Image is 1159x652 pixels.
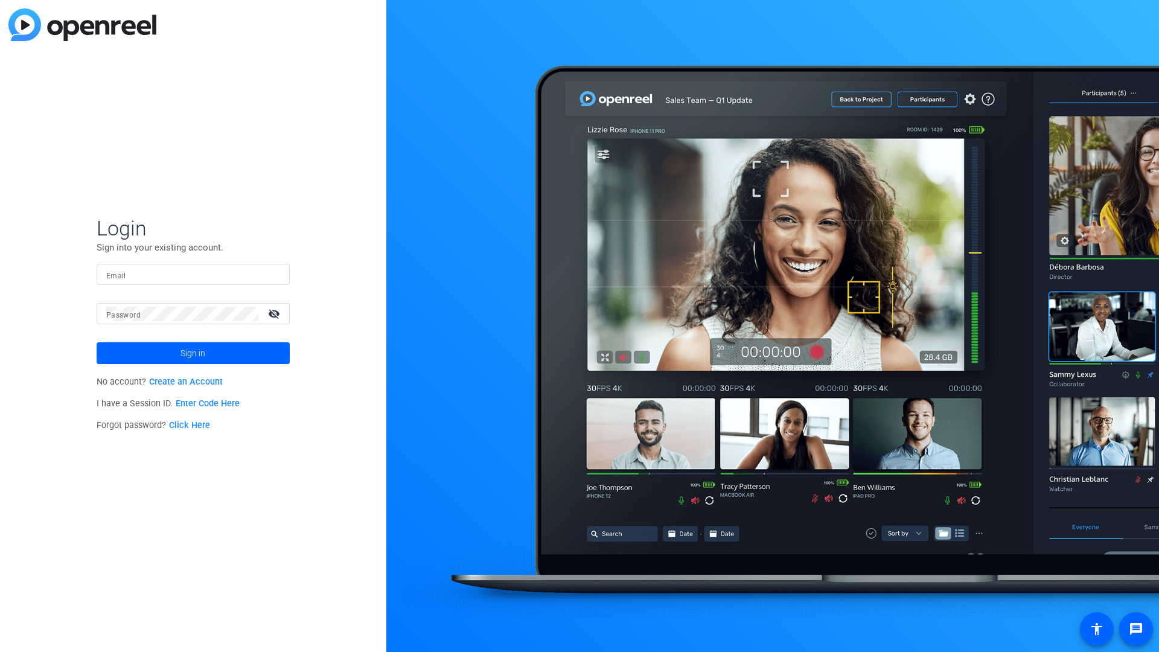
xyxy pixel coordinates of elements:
a: Enter Code Here [176,398,240,409]
mat-label: Password [106,311,141,319]
a: Create an Account [149,377,223,387]
img: blue-gradient.svg [8,8,156,41]
span: I have a Session ID. [97,398,240,409]
button: Sign in [97,342,290,364]
p: Sign into your existing account. [97,241,290,254]
mat-icon: visibility_off [261,305,290,322]
span: No account? [97,377,223,387]
mat-icon: accessibility [1090,622,1104,636]
span: Forgot password? [97,420,210,430]
span: Sign in [180,338,205,368]
a: Click Here [169,420,210,430]
input: Enter Email Address [106,267,280,282]
mat-label: Email [106,272,126,280]
mat-icon: message [1129,622,1143,636]
span: Login [97,216,290,241]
